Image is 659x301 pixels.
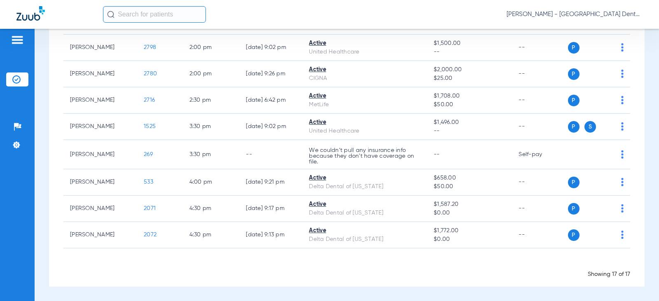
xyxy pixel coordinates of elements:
[309,182,421,191] div: Delta Dental of [US_STATE]
[144,71,157,77] span: 2780
[309,200,421,209] div: Active
[309,147,421,165] p: We couldn’t pull any insurance info because they don’t have coverage on file.
[63,196,137,222] td: [PERSON_NAME]
[507,10,643,19] span: [PERSON_NAME] - [GEOGRAPHIC_DATA] Dental Care
[512,140,568,169] td: Self-pay
[183,140,240,169] td: 3:30 PM
[621,43,624,51] img: group-dot-blue.svg
[63,87,137,114] td: [PERSON_NAME]
[434,182,505,191] span: $50.00
[621,122,624,131] img: group-dot-blue.svg
[16,6,45,21] img: Zuub Logo
[568,203,580,215] span: P
[183,196,240,222] td: 4:30 PM
[621,70,624,78] img: group-dot-blue.svg
[434,152,440,157] span: --
[309,174,421,182] div: Active
[568,177,580,188] span: P
[107,11,115,18] img: Search Icon
[239,114,302,140] td: [DATE] 9:02 PM
[512,169,568,196] td: --
[144,44,156,50] span: 2798
[434,92,505,100] span: $1,708.00
[183,114,240,140] td: 3:30 PM
[63,222,137,248] td: [PERSON_NAME]
[239,169,302,196] td: [DATE] 9:21 PM
[434,127,505,135] span: --
[512,87,568,114] td: --
[183,169,240,196] td: 4:00 PM
[434,118,505,127] span: $1,496.00
[63,35,137,61] td: [PERSON_NAME]
[309,127,421,135] div: United Healthcare
[144,97,155,103] span: 2716
[183,87,240,114] td: 2:30 PM
[512,35,568,61] td: --
[309,235,421,244] div: Delta Dental of [US_STATE]
[434,48,505,56] span: --
[103,6,206,23] input: Search for patients
[588,271,630,277] span: Showing 17 of 17
[239,87,302,114] td: [DATE] 6:42 PM
[434,65,505,74] span: $2,000.00
[584,121,596,133] span: S
[309,92,421,100] div: Active
[309,39,421,48] div: Active
[63,61,137,87] td: [PERSON_NAME]
[144,124,156,129] span: 1525
[144,179,153,185] span: 533
[621,150,624,159] img: group-dot-blue.svg
[568,42,580,54] span: P
[434,39,505,48] span: $1,500.00
[512,222,568,248] td: --
[309,65,421,74] div: Active
[621,96,624,104] img: group-dot-blue.svg
[144,152,153,157] span: 269
[239,140,302,169] td: --
[568,229,580,241] span: P
[512,196,568,222] td: --
[434,100,505,109] span: $50.00
[239,196,302,222] td: [DATE] 9:17 PM
[434,74,505,83] span: $25.00
[309,118,421,127] div: Active
[309,226,421,235] div: Active
[63,140,137,169] td: [PERSON_NAME]
[239,35,302,61] td: [DATE] 9:02 PM
[434,209,505,217] span: $0.00
[434,200,505,209] span: $1,587.20
[239,222,302,248] td: [DATE] 9:13 PM
[183,222,240,248] td: 4:30 PM
[568,95,580,106] span: P
[183,61,240,87] td: 2:00 PM
[621,231,624,239] img: group-dot-blue.svg
[11,35,24,45] img: hamburger-icon
[434,235,505,244] span: $0.00
[309,209,421,217] div: Delta Dental of [US_STATE]
[309,100,421,109] div: MetLife
[434,174,505,182] span: $658.00
[568,68,580,80] span: P
[239,61,302,87] td: [DATE] 9:26 PM
[63,169,137,196] td: [PERSON_NAME]
[183,35,240,61] td: 2:00 PM
[144,205,156,211] span: 2071
[512,61,568,87] td: --
[309,48,421,56] div: United Healthcare
[621,178,624,186] img: group-dot-blue.svg
[63,114,137,140] td: [PERSON_NAME]
[621,204,624,212] img: group-dot-blue.svg
[144,232,157,238] span: 2072
[512,114,568,140] td: --
[309,74,421,83] div: CIGNA
[434,226,505,235] span: $1,772.00
[568,121,580,133] span: P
